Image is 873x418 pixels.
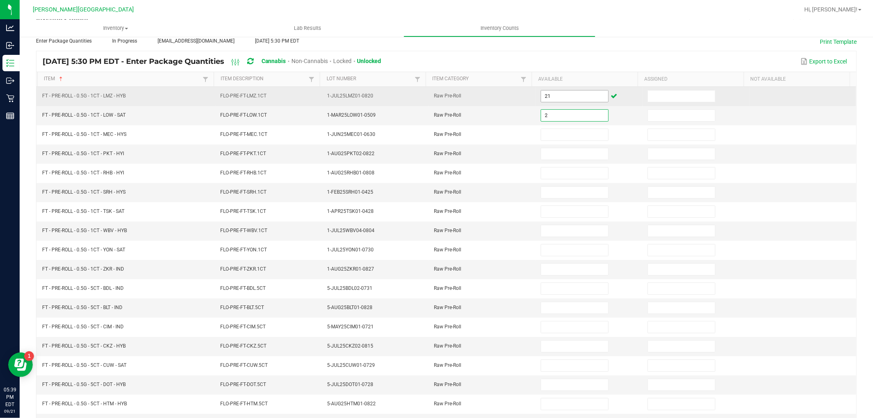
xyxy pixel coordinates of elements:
[804,6,857,13] span: Hi, [PERSON_NAME]!
[307,74,316,84] a: Filter
[404,20,596,37] a: Inventory Counts
[42,228,127,233] span: FT - PRE-ROLL - 0.5G - 1CT - WBV - HYB
[434,189,461,195] span: Raw Pre-Roll
[24,351,34,361] iframe: Resource center unread badge
[42,208,124,214] span: FT - PRE-ROLL - 0.5G - 1CT - TSK - SAT
[112,38,137,44] span: In Progress
[220,343,266,349] span: FLO-PRE-FT-CKZ.5CT
[42,382,126,387] span: FT - PRE-ROLL - 0.5G - 5CT - DOT - HYB
[20,20,212,37] a: Inventory
[220,324,266,330] span: FLO-PRE-FT-CIM.5CT
[220,305,264,310] span: FLO-PRE-FT-BLT.5CT
[220,170,266,176] span: FLO-PRE-FT-RHB.1CT
[42,93,126,99] span: FT - PRE-ROLL - 0.5G - 1CT - LMZ - HYB
[220,285,266,291] span: FLO-PRE-FT-BDL.5CT
[6,24,14,32] inline-svg: Analytics
[6,112,14,120] inline-svg: Reports
[201,74,210,84] a: Filter
[36,38,92,44] span: Enter Package Quantities
[262,58,286,64] span: Cannabis
[327,305,372,310] span: 5-AUG25BLT01-0828
[42,266,124,272] span: FT - PRE-ROLL - 0.5G - 1CT - ZKR - IND
[291,58,328,64] span: Non-Cannabis
[327,285,372,291] span: 5-JUL25BDL02-0731
[20,25,212,32] span: Inventory
[42,170,124,176] span: FT - PRE-ROLL - 0.5G - 1CT - RHB - HYI
[327,343,373,349] span: 5-JUL25CKZ02-0815
[220,112,267,118] span: FLO-PRE-FT-LOW.1CT
[434,228,461,233] span: Raw Pre-Roll
[434,93,461,99] span: Raw Pre-Roll
[434,343,461,349] span: Raw Pre-Roll
[327,362,375,368] span: 5-JUL25CUW01-0729
[434,362,461,368] span: Raw Pre-Roll
[327,93,373,99] span: 1-JUL25LMZ01-0820
[44,76,201,82] a: ItemSortable
[4,386,16,408] p: 05:39 PM EDT
[42,362,126,368] span: FT - PRE-ROLL - 0.5G - 5CT - CUW - SAT
[212,20,404,37] a: Lab Results
[4,408,16,414] p: 09/21
[327,112,376,118] span: 1-MAR25LOW01-0509
[327,382,373,387] span: 5-JUL25DOT01-0728
[220,401,268,407] span: FLO-PRE-FT-HTM.5CT
[220,247,267,253] span: FLO-PRE-FT-YON.1CT
[42,189,126,195] span: FT - PRE-ROLL - 0.5G - 1CT - SRH - HYS
[327,208,374,214] span: 1-APR25TSK01-0428
[327,151,374,156] span: 1-AUG25PKT02-0822
[42,324,124,330] span: FT - PRE-ROLL - 0.5G - 5CT - CIM - IND
[6,59,14,67] inline-svg: Inventory
[532,72,638,87] th: Available
[42,112,126,118] span: FT - PRE-ROLL - 0.5G - 1CT - LOW - SAT
[327,76,413,82] a: Lot NumberSortable
[327,324,374,330] span: 5-MAY25CIM01-0721
[469,25,530,32] span: Inventory Counts
[434,247,461,253] span: Raw Pre-Roll
[220,208,266,214] span: FLO-PRE-FT-TSK.1CT
[42,343,126,349] span: FT - PRE-ROLL - 0.5G - 5CT - CKZ - HYB
[327,266,374,272] span: 1-AUG25ZKR01-0827
[220,131,267,137] span: FLO-PRE-FT-MEC.1CT
[33,6,134,13] span: [PERSON_NAME][GEOGRAPHIC_DATA]
[799,54,849,68] button: Export to Excel
[820,38,857,46] button: Print Template
[327,228,374,233] span: 1-JUL25WBV04-0804
[283,25,332,32] span: Lab Results
[158,38,235,44] span: [EMAIL_ADDRESS][DOMAIN_NAME]
[220,189,266,195] span: FLO-PRE-FT-SRH.1CT
[434,151,461,156] span: Raw Pre-Roll
[42,151,124,156] span: FT - PRE-ROLL - 0.5G - 1CT - PKT - HYI
[434,266,461,272] span: Raw Pre-Roll
[327,189,373,195] span: 1-FEB25SRH01-0425
[434,170,461,176] span: Raw Pre-Roll
[58,76,64,82] span: Sortable
[433,76,519,82] a: Item CategorySortable
[357,58,381,64] span: Unlocked
[8,352,33,377] iframe: Resource center
[434,112,461,118] span: Raw Pre-Roll
[6,94,14,102] inline-svg: Retail
[220,93,266,99] span: FLO-PRE-FT-LMZ.1CT
[6,77,14,85] inline-svg: Outbound
[42,305,122,310] span: FT - PRE-ROLL - 0.5G - 5CT - BLT - IND
[434,131,461,137] span: Raw Pre-Roll
[434,285,461,291] span: Raw Pre-Roll
[434,324,461,330] span: Raw Pre-Roll
[519,74,528,84] a: Filter
[42,285,124,291] span: FT - PRE-ROLL - 0.5G - 5CT - BDL - IND
[327,131,375,137] span: 1-JUN25MEC01-0630
[43,54,388,69] div: [DATE] 5:30 PM EDT - Enter Package Quantities
[327,401,376,407] span: 5-AUG25HTM01-0822
[6,41,14,50] inline-svg: Inbound
[744,72,850,87] th: Not Available
[220,362,268,368] span: FLO-PRE-FT-CUW.5CT
[434,401,461,407] span: Raw Pre-Roll
[221,76,307,82] a: Item DescriptionSortable
[434,382,461,387] span: Raw Pre-Roll
[327,247,374,253] span: 1-JUL25YON01-0730
[638,72,744,87] th: Assigned
[333,58,352,64] span: Locked
[220,151,266,156] span: FLO-PRE-FT-PKT.1CT
[255,38,299,44] span: [DATE] 5:30 PM EDT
